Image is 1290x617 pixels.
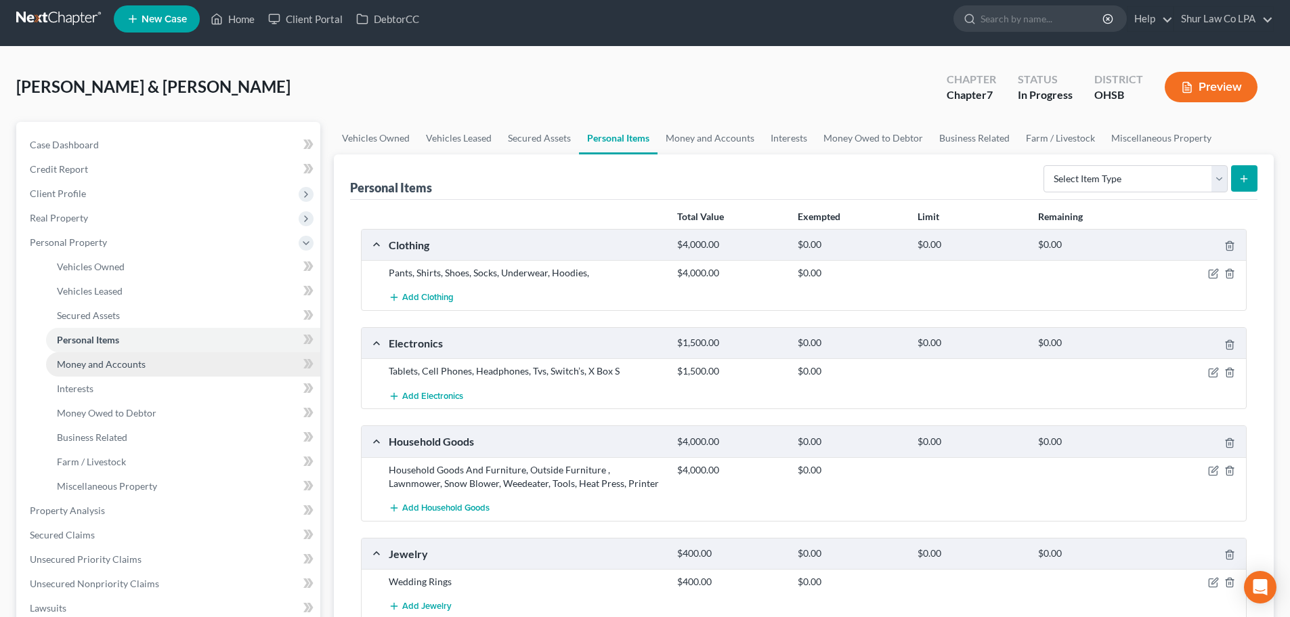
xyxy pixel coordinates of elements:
a: Property Analysis [19,498,320,523]
a: Help [1127,7,1173,31]
a: Miscellaneous Property [1103,122,1220,154]
span: Vehicles Owned [57,261,125,272]
button: Preview [1165,72,1257,102]
div: $1,500.00 [670,364,790,378]
a: Personal Items [46,328,320,352]
div: $4,000.00 [670,463,790,477]
span: Add Jewelry [402,601,452,612]
div: $0.00 [791,463,911,477]
div: Electronics [382,336,670,350]
span: 7 [987,88,993,101]
a: Farm / Livestock [1018,122,1103,154]
a: Vehicles Leased [418,122,500,154]
a: Interests [762,122,815,154]
div: $0.00 [1031,238,1151,251]
a: Vehicles Owned [334,122,418,154]
div: $4,000.00 [670,238,790,251]
span: Personal Property [30,236,107,248]
span: Secured Assets [57,310,120,321]
a: Home [204,7,261,31]
div: In Progress [1018,87,1073,103]
span: Business Related [57,431,127,443]
div: $0.00 [791,266,911,280]
span: Add Electronics [402,391,463,402]
a: Vehicles Owned [46,255,320,279]
div: $400.00 [670,547,790,560]
span: Miscellaneous Property [57,480,157,492]
a: DebtorCC [349,7,426,31]
span: Credit Report [30,163,88,175]
strong: Limit [918,211,939,222]
div: Jewelry [382,547,670,561]
div: Personal Items [350,179,432,196]
a: Farm / Livestock [46,450,320,474]
div: OHSB [1094,87,1143,103]
div: $4,000.00 [670,435,790,448]
input: Search by name... [981,6,1104,31]
a: Business Related [46,425,320,450]
div: $0.00 [911,238,1031,251]
div: $0.00 [1031,547,1151,560]
span: New Case [142,14,187,24]
a: Case Dashboard [19,133,320,157]
a: Miscellaneous Property [46,474,320,498]
div: District [1094,72,1143,87]
button: Add Electronics [389,383,463,408]
div: Status [1018,72,1073,87]
a: Vehicles Leased [46,279,320,303]
a: Credit Report [19,157,320,182]
div: Chapter [947,87,996,103]
span: Money Owed to Debtor [57,407,156,419]
div: $0.00 [791,575,911,589]
a: Money Owed to Debtor [815,122,931,154]
span: Case Dashboard [30,139,99,150]
a: Money and Accounts [658,122,762,154]
div: $0.00 [911,435,1031,448]
div: Pants, Shirts, Shoes, Socks, Underwear, Hoodies, [382,266,670,280]
a: Business Related [931,122,1018,154]
div: $0.00 [791,435,911,448]
a: Secured Assets [46,303,320,328]
span: Personal Items [57,334,119,345]
span: Add Household Goods [402,503,490,513]
div: Tablets, Cell Phones, Headphones, Tvs, Switch’s, X Box S [382,364,670,378]
span: Vehicles Leased [57,285,123,297]
a: Shur Law Co LPA [1174,7,1273,31]
a: Personal Items [579,122,658,154]
a: Money and Accounts [46,352,320,377]
a: Secured Assets [500,122,579,154]
span: Property Analysis [30,505,105,516]
button: Add Clothing [389,285,454,310]
div: Household Goods And Furniture, Outside Furniture , Lawnmower, Snow Blower, Weedeater, Tools, Heat... [382,463,670,490]
span: Add Clothing [402,293,454,303]
div: Wedding Rings [382,575,670,589]
div: $0.00 [791,364,911,378]
strong: Remaining [1038,211,1083,222]
div: $400.00 [670,575,790,589]
div: Open Intercom Messenger [1244,571,1276,603]
span: Farm / Livestock [57,456,126,467]
div: Chapter [947,72,996,87]
span: Real Property [30,212,88,224]
span: Secured Claims [30,529,95,540]
div: $0.00 [1031,337,1151,349]
span: Unsecured Priority Claims [30,553,142,565]
div: $1,500.00 [670,337,790,349]
strong: Total Value [677,211,724,222]
div: $0.00 [911,547,1031,560]
a: Money Owed to Debtor [46,401,320,425]
div: $0.00 [791,238,911,251]
span: Money and Accounts [57,358,146,370]
a: Client Portal [261,7,349,31]
div: $0.00 [791,547,911,560]
span: Client Profile [30,188,86,199]
a: Unsecured Priority Claims [19,547,320,572]
div: $0.00 [791,337,911,349]
a: Interests [46,377,320,401]
span: [PERSON_NAME] & [PERSON_NAME] [16,77,291,96]
div: Household Goods [382,434,670,448]
span: Unsecured Nonpriority Claims [30,578,159,589]
div: $0.00 [911,337,1031,349]
div: Clothing [382,238,670,252]
span: Lawsuits [30,602,66,614]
